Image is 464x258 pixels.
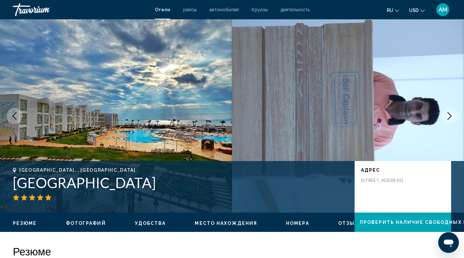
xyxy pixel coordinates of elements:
iframe: Кнопка запуска окна обмена сообщениями [438,232,459,253]
span: Отзывы [338,221,364,226]
span: Удобства [135,221,166,226]
p: адрес [361,167,445,173]
span: ru [387,8,393,13]
button: Место нахождения [195,220,257,226]
button: Номера [286,220,309,226]
a: автомобилей [209,7,239,12]
button: Next image [441,108,458,124]
button: Change language [387,5,399,15]
button: Фотографий [66,220,106,226]
span: Резюме [13,221,37,226]
button: Previous image [6,108,23,124]
button: Резюме [13,220,37,226]
h2: Резюме [13,245,451,258]
span: Номера [286,221,309,226]
button: Проверить наличие свободных мест [355,213,451,232]
span: AM [439,6,447,13]
p: [STREET_ADDRESS] [361,177,413,183]
a: Круизы [252,7,268,12]
a: рейсы [183,7,197,12]
a: Travorium [13,3,148,16]
h1: [GEOGRAPHIC_DATA] [13,174,348,191]
span: Фотографий [66,221,106,226]
a: деятельность [281,7,310,12]
span: Место нахождения [195,221,257,226]
button: Удобства [135,220,166,226]
span: [GEOGRAPHIC_DATA], , [GEOGRAPHIC_DATA] [19,167,136,173]
button: User Menu [434,3,451,16]
button: Change currency [409,5,425,15]
a: Отели [155,7,170,12]
button: Отзывы [338,220,364,226]
span: USD [409,8,419,13]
